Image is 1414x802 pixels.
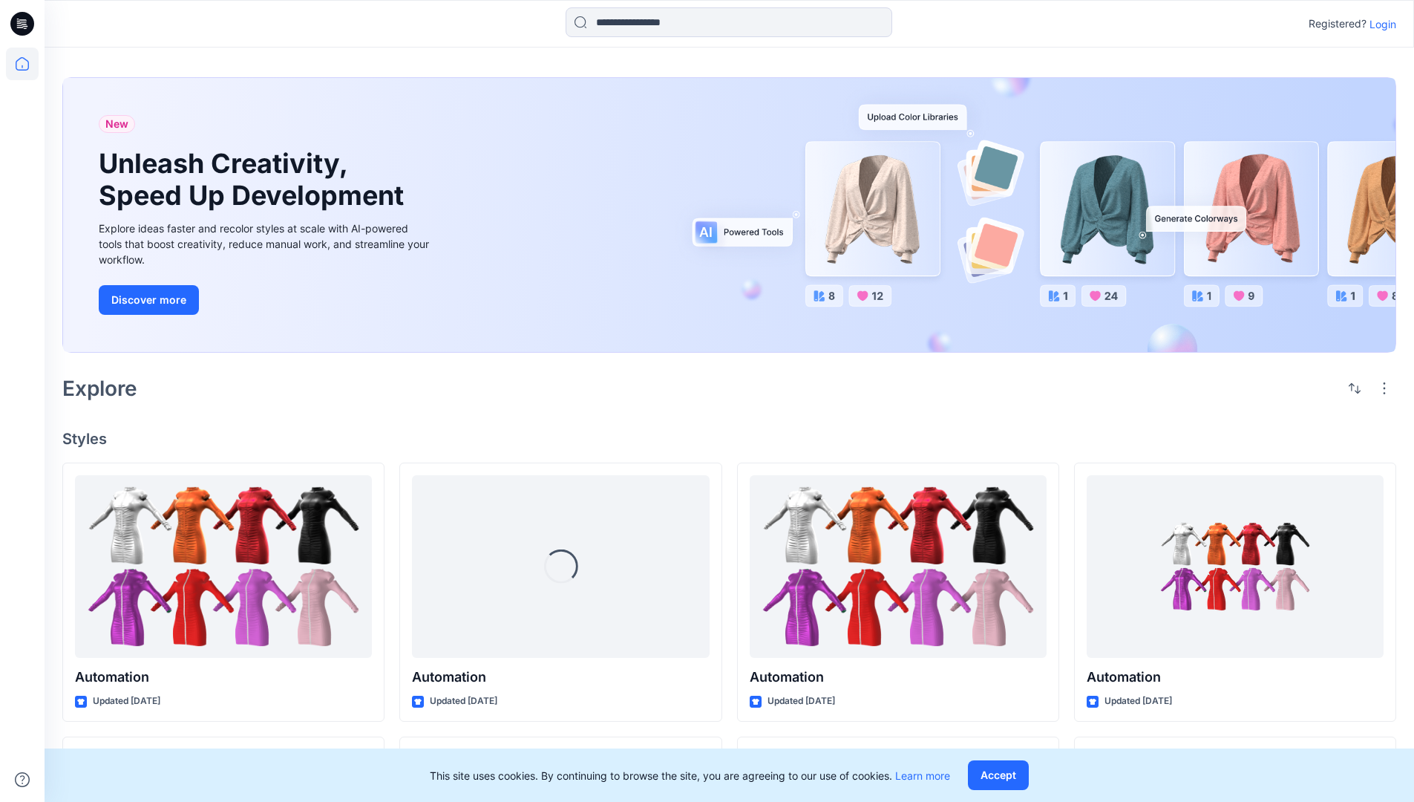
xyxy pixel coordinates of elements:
a: Automation [75,475,372,659]
p: Automation [412,667,709,688]
h4: Styles [62,430,1396,448]
p: Login [1369,16,1396,32]
h1: Unleash Creativity, Speed Up Development [99,148,410,212]
p: Updated [DATE] [1104,694,1172,709]
a: Learn more [895,769,950,782]
p: Automation [1087,667,1384,688]
h2: Explore [62,376,137,400]
p: Updated [DATE] [430,694,497,709]
button: Discover more [99,285,199,315]
button: Accept [968,760,1029,790]
div: Explore ideas faster and recolor styles at scale with AI-powered tools that boost creativity, red... [99,221,433,267]
p: Updated [DATE] [767,694,835,709]
a: Automation [1087,475,1384,659]
p: Updated [DATE] [93,694,160,709]
p: Registered? [1309,15,1366,33]
a: Discover more [99,285,433,315]
p: This site uses cookies. By continuing to browse the site, you are agreeing to our use of cookies. [430,768,950,783]
p: Automation [75,667,372,688]
span: New [105,115,128,133]
p: Automation [750,667,1047,688]
a: Automation [750,475,1047,659]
